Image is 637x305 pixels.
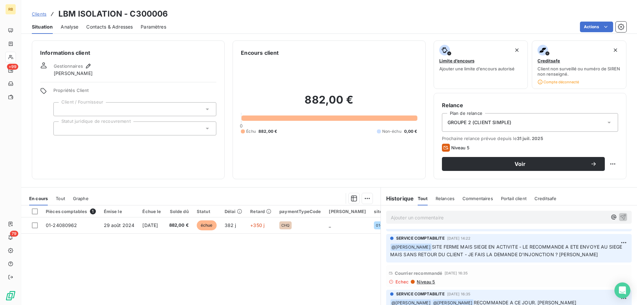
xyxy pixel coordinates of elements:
[395,279,409,284] span: Echec
[329,209,366,214] div: [PERSON_NAME]
[29,196,48,201] span: En cours
[241,93,417,113] h2: 882,00 €
[537,79,579,85] span: Compte déconnecté
[5,4,16,15] div: RB
[258,128,277,134] span: 882,00 €
[197,209,217,214] div: Statut
[537,66,621,77] span: Client non surveillé ou numéro de SIREN non renseigné.
[390,244,432,251] span: @ [PERSON_NAME]
[59,125,64,131] input: Ajouter une valeur
[58,8,168,20] h3: LBM ISOLATION - C300006
[434,40,528,89] button: Limite d’encoursAjouter une limite d’encours autorisé
[142,222,158,228] span: [DATE]
[396,291,445,297] span: SERVICE COMPTABILITE
[451,145,469,150] span: Niveau 5
[5,290,16,301] img: Logo LeanPay
[439,66,515,71] span: Ajouter une limite d’encours autorisé
[436,196,455,201] span: Relances
[32,11,46,17] a: Clients
[445,271,468,275] span: [DATE] 16:35
[86,24,133,30] span: Contacts & Adresses
[395,270,443,276] span: Courrier recommandé
[396,235,445,241] span: SERVICE COMPTABILITE
[448,119,512,126] span: GROUPE 2 (CLIENT SIMPLE)
[141,24,166,30] span: Paramètres
[537,58,560,63] span: Creditsafe
[439,58,474,63] span: Limite d’encours
[580,22,613,32] button: Actions
[447,236,471,240] span: [DATE] 14:22
[225,222,236,228] span: 382 j
[54,70,93,77] span: [PERSON_NAME]
[10,231,18,237] span: 79
[281,223,289,227] span: CHQ
[46,208,96,214] div: Pièces comptables
[447,292,471,296] span: [DATE] 16:35
[329,222,331,228] span: _
[418,196,428,201] span: Tout
[73,196,89,201] span: Graphe
[404,128,417,134] span: 0,00 €
[59,106,64,112] input: Ajouter une valeur
[450,161,590,167] span: Voir
[250,209,271,214] div: Retard
[104,222,135,228] span: 29 août 2024
[501,196,527,201] span: Portail client
[53,88,216,97] span: Propriétés Client
[279,209,321,214] div: paymentTypeCode
[32,24,53,30] span: Situation
[462,196,493,201] span: Commentaires
[532,40,626,89] button: CreditsafeClient non surveillé ou numéro de SIREN non renseigné.Compte déconnecté
[225,209,243,214] div: Délai
[54,63,83,69] span: Gestionnaires
[442,136,618,141] span: Prochaine relance prévue depuis le
[7,64,18,70] span: +99
[250,222,264,228] span: +350 j
[390,244,624,258] span: SITE FERME MAIS SIEGE EN ACTIVITE - LE RECOMMANDE A ETE ENVOYE AU SIEGE MAIS SANS RETOUR DU CLIEN...
[374,209,393,214] div: siteCode
[169,222,189,229] span: 882,00 €
[614,282,630,298] div: Open Intercom Messenger
[61,24,78,30] span: Analyse
[197,220,217,230] span: échue
[104,209,135,214] div: Émise le
[169,209,189,214] div: Solde dû
[442,157,605,171] button: Voir
[90,208,96,214] span: 1
[376,223,388,227] span: 01-B01
[240,123,243,128] span: 0
[246,128,256,134] span: Échu
[142,209,161,214] div: Échue le
[40,49,216,57] h6: Informations client
[416,279,435,284] span: Niveau 5
[46,222,77,228] span: 01-24080962
[382,128,401,134] span: Non-échu
[517,136,543,141] span: 31 juil. 2025
[381,194,414,202] h6: Historique
[442,101,618,109] h6: Relance
[241,49,279,57] h6: Encours client
[534,196,557,201] span: Creditsafe
[56,196,65,201] span: Tout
